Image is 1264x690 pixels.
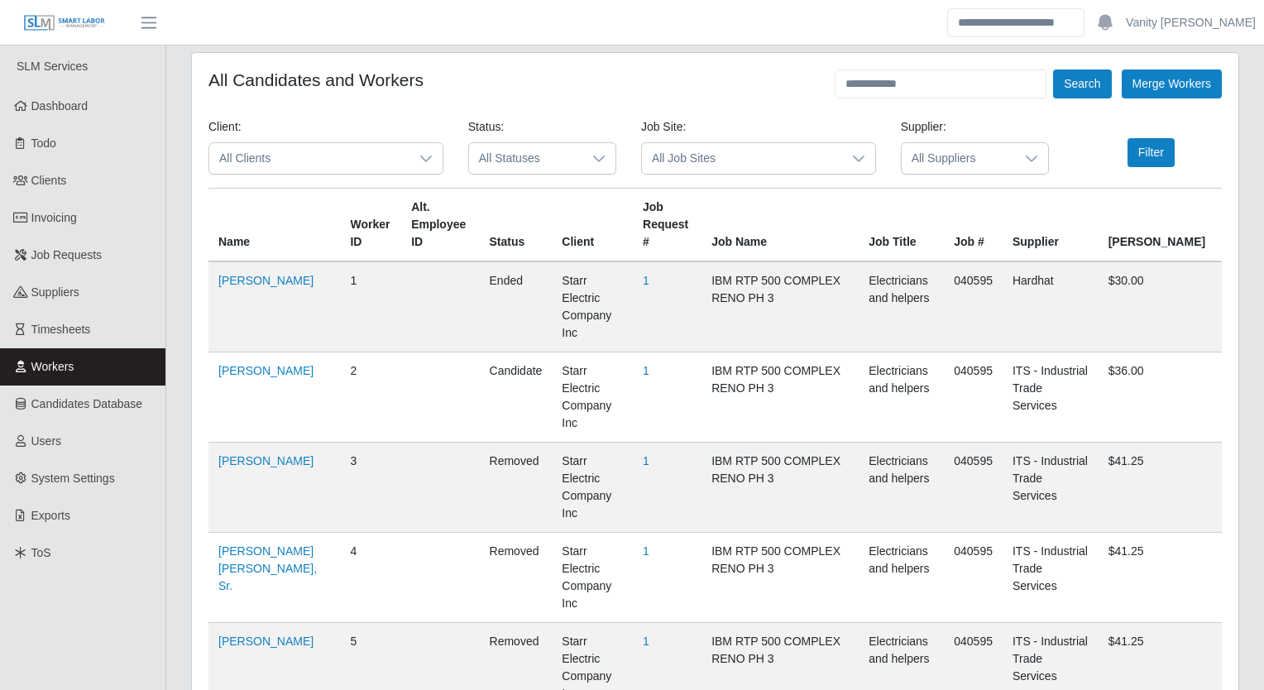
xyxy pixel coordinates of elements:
td: 040595 [944,261,1003,352]
th: Job # [944,189,1003,262]
th: Client [552,189,633,262]
a: 1 [643,364,649,377]
td: Electricians and helpers [859,261,944,352]
span: Todo [31,137,56,150]
span: Dashboard [31,99,89,113]
td: Electricians and helpers [859,352,944,443]
span: Users [31,434,62,448]
td: Electricians and helpers [859,443,944,533]
td: $36.00 [1099,352,1222,443]
button: Filter [1128,138,1175,167]
td: 040595 [944,443,1003,533]
th: Status [480,189,553,262]
span: All Job Sites [642,143,842,174]
span: SLM Services [17,60,88,73]
span: Invoicing [31,211,77,224]
th: Job Request # [633,189,701,262]
td: 1 [340,261,401,352]
td: 040595 [944,533,1003,623]
span: ToS [31,546,51,559]
span: All Clients [209,143,409,174]
input: Search [947,8,1084,37]
span: System Settings [31,472,115,485]
th: Name [208,189,340,262]
th: [PERSON_NAME] [1099,189,1222,262]
button: Merge Workers [1122,69,1222,98]
label: Supplier: [901,118,946,136]
h4: All Candidates and Workers [208,69,424,90]
td: Electricians and helpers [859,533,944,623]
label: Job Site: [641,118,686,136]
td: ITS - Industrial Trade Services [1003,443,1099,533]
td: ended [480,261,553,352]
td: 040595 [944,352,1003,443]
th: Worker ID [340,189,401,262]
span: Workers [31,360,74,373]
th: Supplier [1003,189,1099,262]
span: Candidates Database [31,397,143,410]
td: 2 [340,352,401,443]
span: Job Requests [31,248,103,261]
td: candidate [480,352,553,443]
a: Vanity [PERSON_NAME] [1126,14,1256,31]
th: Job Name [701,189,859,262]
a: [PERSON_NAME] [218,454,314,467]
td: removed [480,533,553,623]
td: ITS - Industrial Trade Services [1003,352,1099,443]
a: 1 [643,454,649,467]
td: $41.25 [1099,533,1222,623]
span: All Statuses [469,143,582,174]
td: $30.00 [1099,261,1222,352]
a: 1 [643,274,649,287]
td: Starr Electric Company Inc [552,533,633,623]
td: IBM RTP 500 COMPLEX RENO PH 3 [701,533,859,623]
a: 1 [643,544,649,558]
button: Search [1053,69,1111,98]
td: 4 [340,533,401,623]
a: [PERSON_NAME] [218,364,314,377]
td: Starr Electric Company Inc [552,261,633,352]
td: IBM RTP 500 COMPLEX RENO PH 3 [701,443,859,533]
th: Alt. Employee ID [401,189,479,262]
a: [PERSON_NAME] [218,274,314,287]
a: 1 [643,635,649,648]
a: [PERSON_NAME] [218,635,314,648]
label: Status: [468,118,505,136]
label: Client: [208,118,242,136]
td: Starr Electric Company Inc [552,443,633,533]
td: Hardhat [1003,261,1099,352]
td: IBM RTP 500 COMPLEX RENO PH 3 [701,261,859,352]
span: Timesheets [31,323,91,336]
td: ITS - Industrial Trade Services [1003,533,1099,623]
img: SLM Logo [23,14,106,32]
td: removed [480,443,553,533]
td: $41.25 [1099,443,1222,533]
span: Clients [31,174,67,187]
td: Starr Electric Company Inc [552,352,633,443]
th: Job Title [859,189,944,262]
span: Suppliers [31,285,79,299]
span: All Suppliers [902,143,1015,174]
span: Exports [31,509,70,522]
a: [PERSON_NAME] [PERSON_NAME], Sr. [218,544,317,592]
td: IBM RTP 500 COMPLEX RENO PH 3 [701,352,859,443]
td: 3 [340,443,401,533]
